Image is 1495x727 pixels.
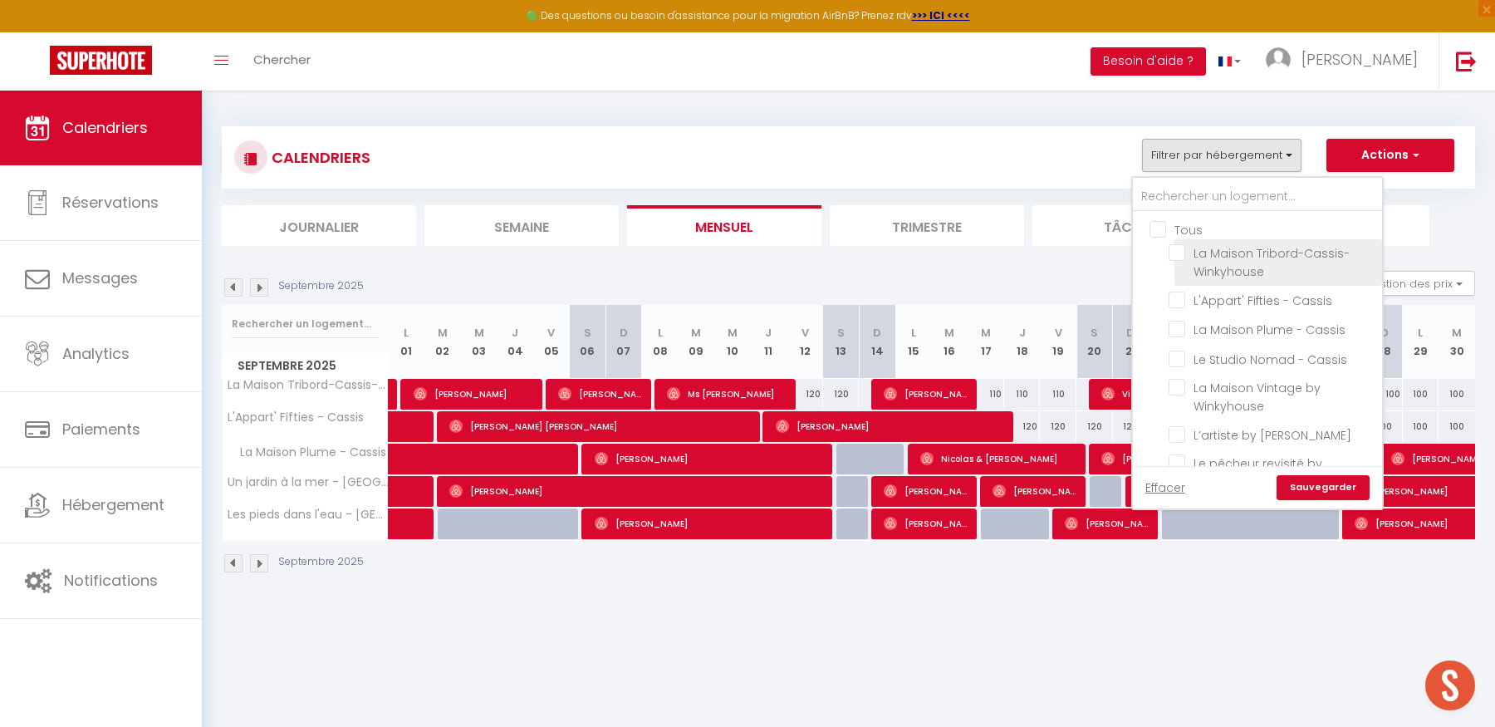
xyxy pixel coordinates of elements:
[944,325,954,341] abbr: M
[1091,325,1098,341] abbr: S
[658,325,663,341] abbr: L
[1366,305,1403,379] th: 28
[225,476,391,489] span: Un jardin à la mer - [GEOGRAPHIC_DATA] - By WinkyHouse
[981,325,991,341] abbr: M
[241,32,323,91] a: Chercher
[449,410,754,442] span: [PERSON_NAME] [PERSON_NAME]
[449,475,827,507] span: [PERSON_NAME]
[1194,245,1350,280] span: La Maison Tribord-Cassis-Winkyhouse
[1194,427,1351,444] span: L’artiste by [PERSON_NAME]
[512,325,518,341] abbr: J
[1091,47,1206,76] button: Besoin d'aide ?
[627,205,821,246] li: Mensuel
[884,508,969,539] span: [PERSON_NAME]
[1004,305,1041,379] th: 18
[1101,378,1223,410] span: Vit [PERSON_NAME]
[547,325,555,341] abbr: V
[1366,411,1403,442] div: 100
[1055,325,1062,341] abbr: V
[424,305,461,379] th: 02
[1113,305,1149,379] th: 21
[62,268,138,288] span: Messages
[64,570,158,591] span: Notifications
[225,508,391,521] span: Les pieds dans l'eau - [GEOGRAPHIC_DATA] - By WinkyHouse
[253,51,311,68] span: Chercher
[1076,305,1113,379] th: 20
[1040,411,1076,442] div: 120
[1456,51,1477,71] img: logout
[1032,205,1227,246] li: Tâches
[278,554,364,570] p: Septembre 2025
[765,325,772,341] abbr: J
[1439,305,1475,379] th: 30
[225,379,391,391] span: La Maison Tribord-Cassis-Winkyhouse
[801,325,809,341] abbr: V
[404,325,409,341] abbr: L
[1004,411,1041,442] div: 120
[1366,379,1403,410] div: 100
[1301,49,1418,70] span: [PERSON_NAME]
[1040,305,1076,379] th: 19
[1418,325,1423,341] abbr: L
[50,46,152,75] img: Super Booking
[232,309,379,339] input: Rechercher un logement...
[1101,443,1187,474] span: [PERSON_NAME]
[1142,139,1301,172] button: Filtrer par hébergement
[859,305,895,379] th: 14
[62,117,148,138] span: Calendriers
[1194,380,1321,415] span: La Maison Vintage by Winkyhouse
[667,378,789,410] span: Ms [PERSON_NAME]
[932,305,968,379] th: 16
[678,305,714,379] th: 09
[1266,47,1291,72] img: ...
[884,475,969,507] span: [PERSON_NAME]
[823,305,860,379] th: 13
[1065,508,1150,539] span: [PERSON_NAME]
[895,305,932,379] th: 15
[823,379,860,410] div: 120
[1380,325,1389,341] abbr: D
[1019,325,1026,341] abbr: J
[714,305,751,379] th: 10
[558,378,644,410] span: [PERSON_NAME]
[222,205,416,246] li: Journalier
[62,343,130,364] span: Analytics
[1145,479,1185,497] a: Effacer
[787,379,823,410] div: 120
[62,192,159,213] span: Réservations
[620,325,628,341] abbr: D
[993,475,1078,507] span: [PERSON_NAME]
[595,443,826,474] span: [PERSON_NAME]
[1403,305,1439,379] th: 29
[1131,176,1384,510] div: Filtrer par hébergement
[1403,379,1439,410] div: 100
[1439,411,1475,442] div: 100
[1326,139,1454,172] button: Actions
[1004,379,1041,410] div: 110
[438,325,448,341] abbr: M
[751,305,787,379] th: 11
[911,325,916,341] abbr: L
[570,305,606,379] th: 06
[1253,32,1439,91] a: ... [PERSON_NAME]
[1126,325,1135,341] abbr: D
[787,305,823,379] th: 12
[1076,411,1113,442] div: 120
[605,305,642,379] th: 07
[1351,271,1475,296] button: Gestion des prix
[389,305,425,379] th: 01
[62,419,140,440] span: Paiements
[642,305,679,379] th: 08
[912,8,970,22] a: >>> ICI <<<<
[1439,379,1475,410] div: 100
[223,354,388,378] span: Septembre 2025
[884,378,969,410] span: [PERSON_NAME]
[968,379,1004,410] div: 110
[1452,325,1462,341] abbr: M
[461,305,498,379] th: 03
[1403,411,1439,442] div: 100
[497,305,533,379] th: 04
[920,443,1079,474] span: Nicolas & [PERSON_NAME]
[533,305,570,379] th: 05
